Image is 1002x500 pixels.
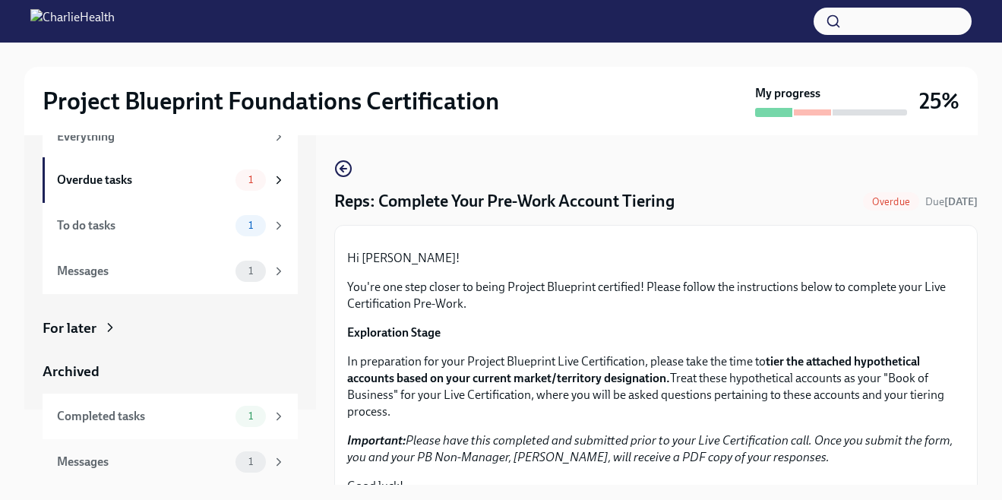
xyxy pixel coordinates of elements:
[57,408,229,425] div: Completed tasks
[755,85,820,102] strong: My progress
[43,116,298,157] a: Everything
[925,195,978,209] span: September 8th, 2025 10:00
[43,394,298,439] a: Completed tasks1
[944,195,978,208] strong: [DATE]
[347,433,406,448] strong: Important:
[347,325,441,340] strong: Exploration Stage
[863,196,919,207] span: Overdue
[347,250,965,267] p: Hi [PERSON_NAME]!
[239,220,262,231] span: 1
[347,279,965,312] p: You're one step closer to being Project Blueprint certified! Please follow the instructions below...
[347,433,953,464] em: Please have this completed and submitted prior to your Live Certification call. Once you submit t...
[43,203,298,248] a: To do tasks1
[919,87,959,115] h3: 25%
[43,86,499,116] h2: Project Blueprint Foundations Certification
[239,265,262,277] span: 1
[334,190,675,213] h4: Reps: Complete Your Pre-Work Account Tiering
[239,174,262,185] span: 1
[57,217,229,234] div: To do tasks
[43,248,298,294] a: Messages1
[239,456,262,467] span: 1
[57,172,229,188] div: Overdue tasks
[239,410,262,422] span: 1
[347,353,965,420] p: In preparation for your Project Blueprint Live Certification, please take the time to Treat these...
[43,318,96,338] div: For later
[925,195,978,208] span: Due
[57,128,266,145] div: Everything
[57,454,229,470] div: Messages
[43,157,298,203] a: Overdue tasks1
[43,318,298,338] a: For later
[30,9,115,33] img: CharlieHealth
[43,362,298,381] a: Archived
[57,263,229,280] div: Messages
[43,439,298,485] a: Messages1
